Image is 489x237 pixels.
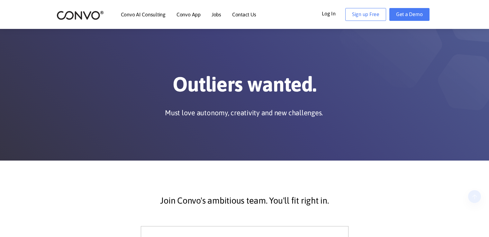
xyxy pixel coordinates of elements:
[165,108,323,118] p: Must love autonomy, creativity and new challenges.
[232,12,256,17] a: Contact Us
[121,12,166,17] a: Convo AI Consulting
[57,10,104,20] img: logo_2.png
[71,193,418,209] p: Join Convo's ambitious team. You'll fit right in.
[66,72,423,101] h1: Outliers wanted.
[345,8,386,21] a: Sign up Free
[177,12,201,17] a: Convo App
[212,12,221,17] a: Jobs
[322,8,345,18] a: Log In
[389,8,430,21] a: Get a Demo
